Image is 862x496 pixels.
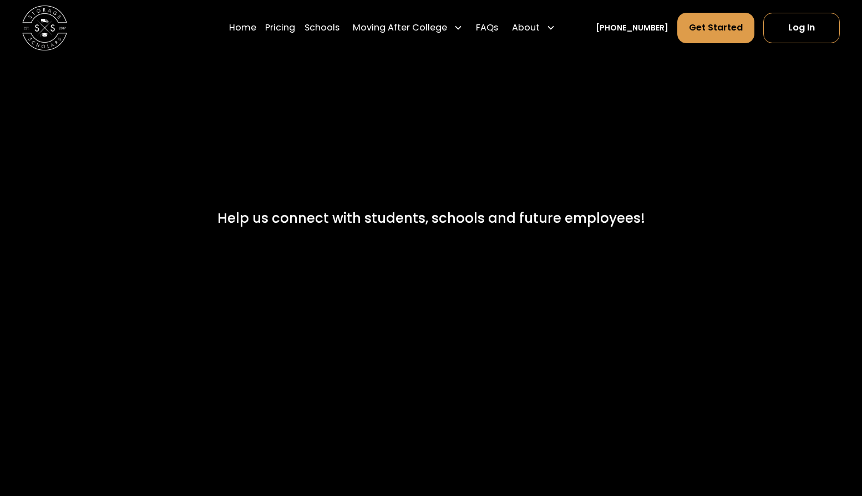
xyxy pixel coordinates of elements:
a: [PHONE_NUMBER] [596,22,668,34]
div: Moving After College [348,12,467,44]
a: Get Started [677,13,754,43]
img: Storage Scholars main logo [22,6,67,50]
a: Schools [305,12,339,44]
div: About [512,21,540,34]
a: Home [229,12,256,44]
a: Log In [763,13,839,43]
div: Moving After College [353,21,447,34]
div: About [508,12,560,44]
a: Pricing [265,12,295,44]
a: FAQs [476,12,498,44]
div: Help us connect with students, schools and future employees! [217,208,645,228]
